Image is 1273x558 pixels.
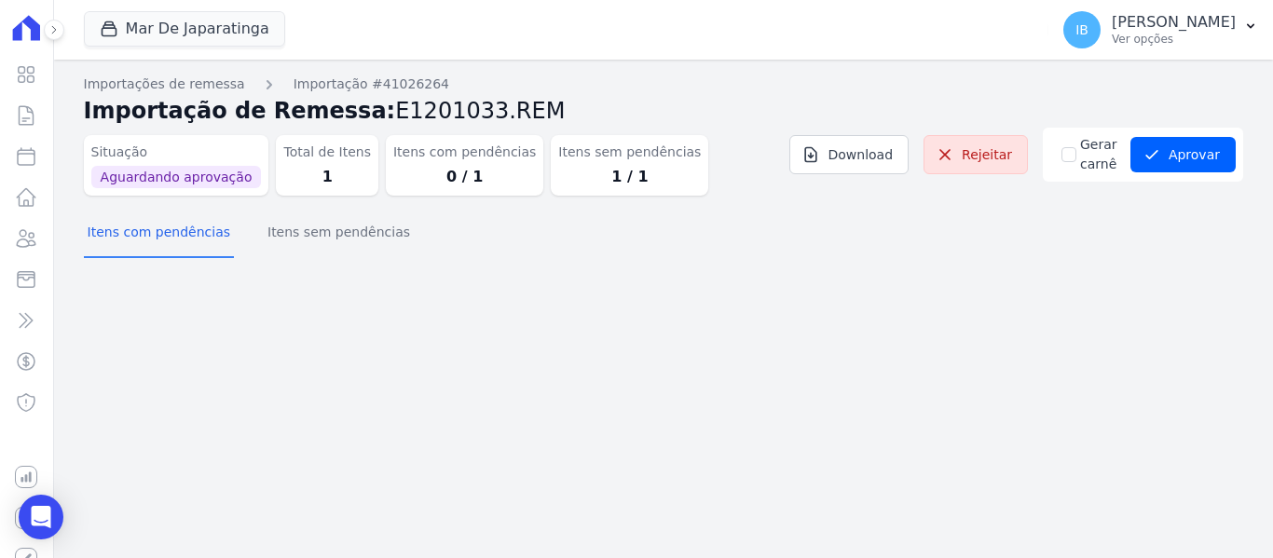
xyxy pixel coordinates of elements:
[283,166,371,188] dd: 1
[395,98,565,124] span: E1201033.REM
[558,166,701,188] dd: 1 / 1
[1112,32,1236,47] p: Ver opções
[19,495,63,539] div: Open Intercom Messenger
[84,210,234,258] button: Itens com pendências
[1075,23,1088,36] span: IB
[558,143,701,162] dt: Itens sem pendências
[84,94,1243,128] h2: Importação de Remessa:
[84,75,1243,94] nav: Breadcrumb
[924,135,1028,174] a: Rejeitar
[393,143,536,162] dt: Itens com pendências
[91,166,262,188] span: Aguardando aprovação
[789,135,909,174] a: Download
[84,75,245,94] a: Importações de remessa
[91,143,262,162] dt: Situação
[393,166,536,188] dd: 0 / 1
[84,11,285,47] button: Mar De Japaratinga
[294,75,449,94] a: Importação #41026264
[1048,4,1273,56] button: IB [PERSON_NAME] Ver opções
[283,143,371,162] dt: Total de Itens
[1112,13,1236,32] p: [PERSON_NAME]
[264,210,414,258] button: Itens sem pendências
[1130,137,1236,172] button: Aprovar
[1080,135,1119,174] label: Gerar carnê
